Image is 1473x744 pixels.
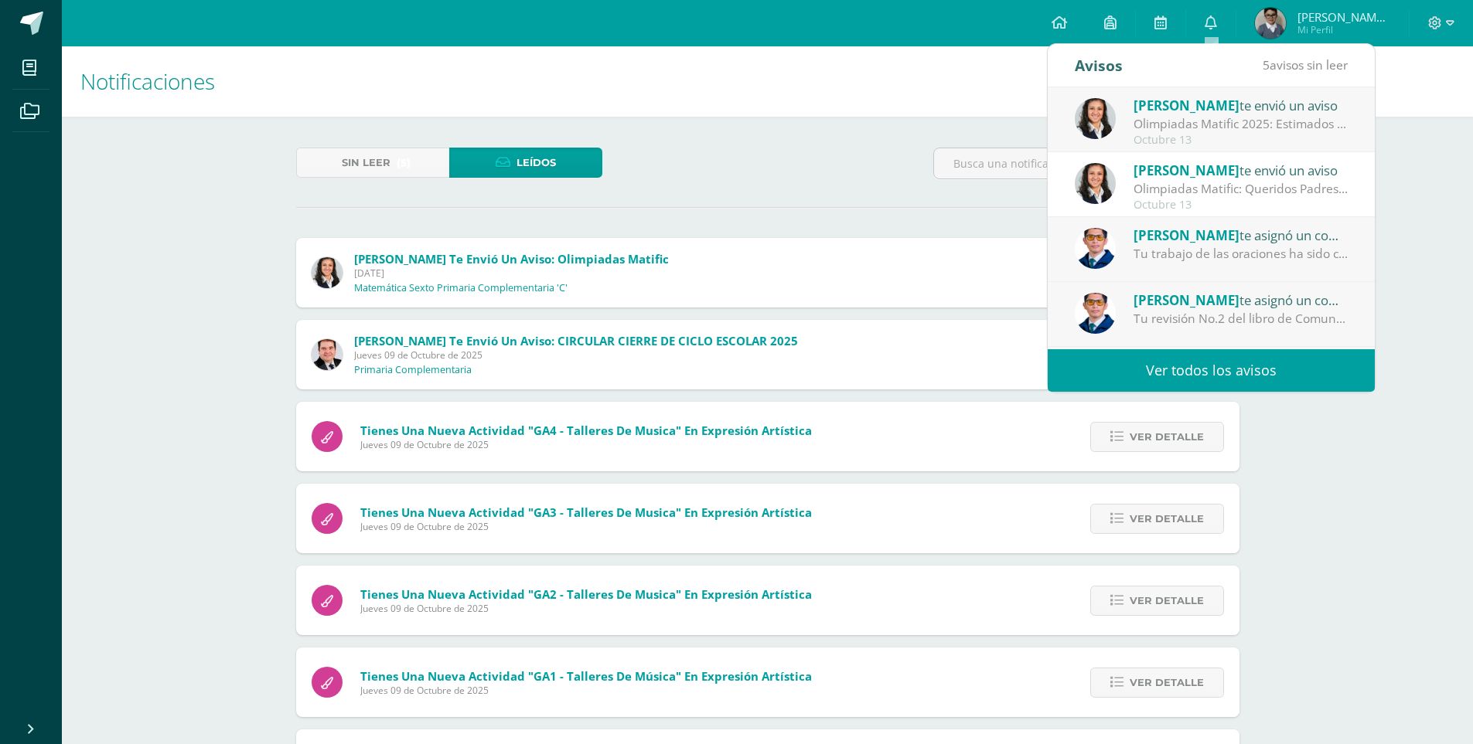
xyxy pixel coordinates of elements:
[360,602,812,615] span: Jueves 09 de Octubre de 2025
[1134,199,1349,212] div: Octubre 13
[360,668,812,684] span: Tienes una nueva actividad "GA1 - Talleres de música" En Expresión Artística
[354,348,798,362] span: Jueves 09 de Octubre de 2025
[1075,98,1116,139] img: b15e54589cdbd448c33dd63f135c9987.png
[1075,163,1116,204] img: b15e54589cdbd448c33dd63f135c9987.png
[1134,160,1349,180] div: te envió un aviso
[934,148,1239,178] input: Busca una notificación aquí
[1134,226,1239,244] span: [PERSON_NAME]
[1134,161,1239,179] span: [PERSON_NAME]
[1297,9,1390,25] span: [PERSON_NAME] de [PERSON_NAME]
[1130,423,1204,451] span: Ver detalle
[1134,95,1349,115] div: te envió un aviso
[1297,23,1390,36] span: Mi Perfil
[80,66,215,96] span: Notificaciones
[1130,586,1204,615] span: Ver detalle
[360,438,812,451] span: Jueves 09 de Octubre de 2025
[1263,56,1348,73] span: avisos sin leer
[517,148,556,177] span: Leídos
[1134,180,1349,198] div: Olimpiadas Matific: Queridos Padres de Familia Se les invita a participar en la Olimpiada de Mate...
[1075,228,1116,269] img: 059ccfba660c78d33e1d6e9d5a6a4bb6.png
[1263,56,1270,73] span: 5
[449,148,602,178] a: Leídos
[1134,291,1239,309] span: [PERSON_NAME]
[397,148,411,177] span: (5)
[354,282,568,294] p: Matemática Sexto Primaria Complementaria 'C'
[1134,97,1239,114] span: [PERSON_NAME]
[360,504,812,520] span: Tienes una nueva actividad "GA3 - Talleres de musica" En Expresión Artística
[360,423,812,438] span: Tienes una nueva actividad "GA4 - Talleres de musica" En Expresión Artística
[360,520,812,533] span: Jueves 09 de Octubre de 2025
[1075,293,1116,334] img: 059ccfba660c78d33e1d6e9d5a6a4bb6.png
[360,684,812,697] span: Jueves 09 de Octubre de 2025
[1048,349,1375,392] a: Ver todos los avisos
[1134,225,1349,245] div: te asignó un comentario en 'Ejercicio de oraciones.' para 'Comunicación y Lenguaje L.1'
[1134,245,1349,263] div: Tu trabajo de las oraciones ha sido calificado.
[312,339,343,370] img: 57933e79c0f622885edf5cfea874362b.png
[1134,310,1349,328] div: Tu revisión No.2 del libro de Comunicación y Lenguaje ha sido realizada.
[312,257,343,288] img: b15e54589cdbd448c33dd63f135c9987.png
[342,148,390,177] span: Sin leer
[296,148,449,178] a: Sin leer(5)
[1134,134,1349,147] div: Octubre 13
[1130,504,1204,533] span: Ver detalle
[1130,668,1204,697] span: Ver detalle
[360,586,812,602] span: Tienes una nueva actividad "GA2 - Talleres de musica" En Expresión Artística
[354,251,669,267] span: [PERSON_NAME] te envió un aviso: Olimpiadas Matific
[1134,115,1349,133] div: Olimpiadas Matific 2025: Estimados Padres y alumnos Para las olimpiadas, no es necesario registra...
[1075,44,1123,87] div: Avisos
[1255,8,1286,39] img: 0a2fc88354891e037b47c959cf6d87a8.png
[354,267,669,280] span: [DATE]
[354,364,472,376] p: Primaria Complementaria
[354,333,798,348] span: [PERSON_NAME] te envió un aviso: CIRCULAR CIERRE DE CICLO ESCOLAR 2025
[1134,290,1349,310] div: te asignó un comentario en 'Revisión No.2 del libro de lenguaje.' para 'Comunicación y Lenguaje L.1'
